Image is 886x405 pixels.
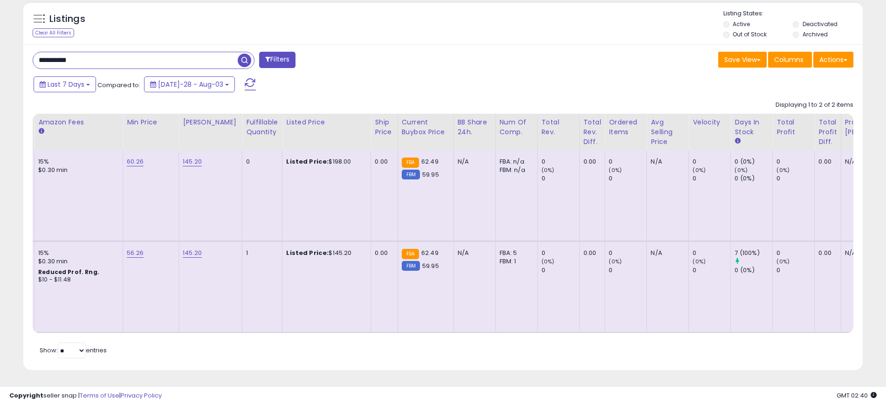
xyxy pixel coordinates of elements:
[246,117,278,137] div: Fulfillable Quantity
[609,174,646,183] div: 0
[609,158,646,166] div: 0
[776,266,814,275] div: 0
[718,52,767,68] button: Save View
[818,249,833,257] div: 0.00
[458,158,488,166] div: N/A
[40,346,107,355] span: Show: entries
[735,137,740,145] small: Days In Stock.
[375,158,390,166] div: 0.00
[735,174,772,183] div: 0 (0%)
[803,30,828,38] label: Archived
[183,117,238,127] div: [PERSON_NAME]
[458,249,488,257] div: N/A
[693,117,727,127] div: Velocity
[776,158,814,166] div: 0
[542,117,576,137] div: Total Rev.
[500,117,534,137] div: Num of Comp.
[818,117,837,147] div: Total Profit Diff.
[402,158,419,168] small: FBA
[97,81,140,89] span: Compared to:
[609,258,622,265] small: (0%)
[693,258,706,265] small: (0%)
[127,117,175,127] div: Min Price
[651,249,681,257] div: N/A
[458,117,492,137] div: BB Share 24h.
[818,158,833,166] div: 0.00
[542,249,579,257] div: 0
[183,157,202,166] a: 145.20
[733,30,767,38] label: Out of Stock
[803,20,838,28] label: Deactivated
[286,158,364,166] div: $198.00
[402,117,450,137] div: Current Buybox Price
[776,117,810,137] div: Total Profit
[693,166,706,174] small: (0%)
[733,20,750,28] label: Active
[144,76,235,92] button: [DATE]-28 - Aug-03
[49,13,85,26] h5: Listings
[286,248,329,257] b: Listed Price:
[542,174,579,183] div: 0
[121,391,162,400] a: Privacy Policy
[127,248,144,258] a: 56.26
[584,249,598,257] div: 0.00
[609,266,646,275] div: 0
[375,249,390,257] div: 0.00
[651,117,685,147] div: Avg Selling Price
[421,248,439,257] span: 62.49
[723,9,863,18] p: Listing States:
[33,28,74,37] div: Clear All Filters
[584,117,601,147] div: Total Rev. Diff.
[651,158,681,166] div: N/A
[9,391,43,400] strong: Copyright
[693,174,730,183] div: 0
[34,76,96,92] button: Last 7 Days
[837,391,877,400] span: 2025-08-11 02:40 GMT
[38,257,116,266] div: $0.30 min
[402,261,420,271] small: FBM
[735,249,772,257] div: 7 (100%)
[38,117,119,127] div: Amazon Fees
[735,166,748,174] small: (0%)
[735,266,772,275] div: 0 (0%)
[48,80,84,89] span: Last 7 Days
[402,249,419,259] small: FBA
[127,157,144,166] a: 60.26
[9,391,162,400] div: seller snap | |
[38,158,116,166] div: 15%
[693,158,730,166] div: 0
[768,52,812,68] button: Columns
[259,52,295,68] button: Filters
[542,158,579,166] div: 0
[422,261,439,270] span: 59.95
[286,157,329,166] b: Listed Price:
[584,158,598,166] div: 0.00
[776,166,790,174] small: (0%)
[375,117,393,137] div: Ship Price
[693,266,730,275] div: 0
[38,166,116,174] div: $0.30 min
[776,174,814,183] div: 0
[542,266,579,275] div: 0
[735,117,769,137] div: Days In Stock
[776,258,790,265] small: (0%)
[813,52,853,68] button: Actions
[776,249,814,257] div: 0
[500,158,530,166] div: FBA: n/a
[735,158,772,166] div: 0 (0%)
[421,157,439,166] span: 62.49
[774,55,804,64] span: Columns
[183,248,202,258] a: 145.20
[158,80,223,89] span: [DATE]-28 - Aug-03
[776,101,853,110] div: Displaying 1 to 2 of 2 items
[38,268,99,276] b: Reduced Prof. Rng.
[286,117,367,127] div: Listed Price
[609,249,646,257] div: 0
[80,391,119,400] a: Terms of Use
[500,166,530,174] div: FBM: n/a
[38,249,116,257] div: 15%
[542,258,555,265] small: (0%)
[422,170,439,179] span: 59.95
[693,249,730,257] div: 0
[402,170,420,179] small: FBM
